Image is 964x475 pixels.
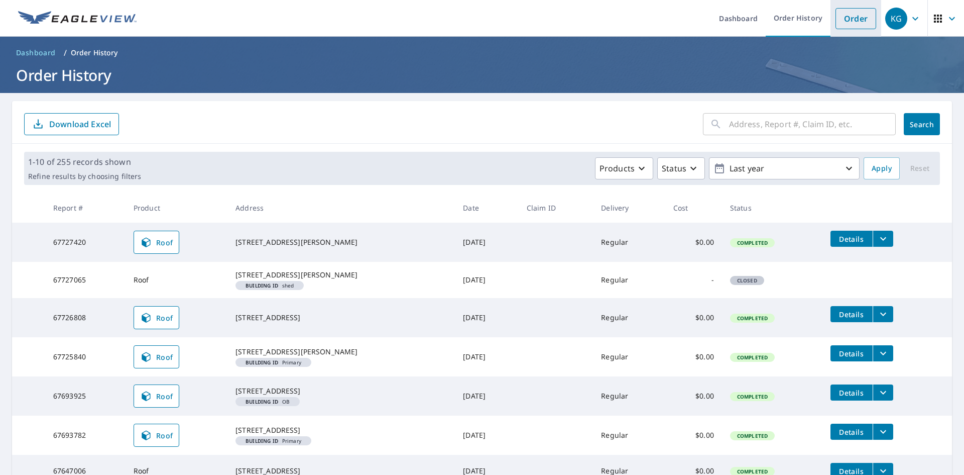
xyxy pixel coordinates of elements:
button: detailsBtn-67693925 [830,385,873,401]
td: 67726808 [45,298,126,337]
button: detailsBtn-67693782 [830,424,873,440]
th: Date [455,193,519,223]
img: EV Logo [18,11,137,26]
button: Last year [709,157,860,179]
span: Apply [872,162,892,175]
td: [DATE] [455,337,519,376]
span: Roof [140,390,173,402]
td: - [665,262,722,298]
div: [STREET_ADDRESS] [235,313,447,323]
button: filesDropdownBtn-67693925 [873,385,893,401]
em: Building ID [246,360,278,365]
td: 67693925 [45,376,126,416]
p: 1-10 of 255 records shown [28,156,141,168]
span: Roof [140,429,173,441]
span: Details [836,234,867,244]
td: [DATE] [455,298,519,337]
button: detailsBtn-67725840 [830,345,873,361]
button: Status [657,157,705,179]
td: [DATE] [455,223,519,262]
button: filesDropdownBtn-67727420 [873,231,893,247]
td: Regular [593,337,665,376]
button: filesDropdownBtn-67725840 [873,345,893,361]
td: Regular [593,376,665,416]
td: $0.00 [665,337,722,376]
td: Regular [593,298,665,337]
a: Roof [134,345,180,368]
h1: Order History [12,65,952,85]
th: Status [722,193,822,223]
td: $0.00 [665,298,722,337]
span: Details [836,310,867,319]
a: Dashboard [12,45,60,61]
button: filesDropdownBtn-67693782 [873,424,893,440]
span: Completed [731,468,774,475]
th: Address [227,193,455,223]
div: [STREET_ADDRESS][PERSON_NAME] [235,347,447,357]
em: Building ID [246,283,278,288]
em: Building ID [246,438,278,443]
td: 67693782 [45,416,126,455]
span: Details [836,388,867,398]
th: Claim ID [519,193,593,223]
td: Regular [593,262,665,298]
td: Regular [593,416,665,455]
p: Status [662,162,686,174]
span: Roof [140,312,173,324]
span: Completed [731,315,774,322]
button: Products [595,157,653,179]
nav: breadcrumb [12,45,952,61]
th: Delivery [593,193,665,223]
span: Completed [731,354,774,361]
div: [STREET_ADDRESS][PERSON_NAME] [235,270,447,280]
span: Details [836,349,867,358]
span: OB [239,399,296,404]
th: Cost [665,193,722,223]
p: Last year [726,160,843,177]
span: Search [912,120,932,129]
span: Primary [239,438,307,443]
td: $0.00 [665,416,722,455]
span: Roof [140,236,173,248]
th: Product [126,193,227,223]
button: Apply [864,157,900,179]
input: Address, Report #, Claim ID, etc. [729,110,896,138]
em: Building ID [246,399,278,404]
button: detailsBtn-67727420 [830,231,873,247]
td: $0.00 [665,223,722,262]
a: Roof [134,385,180,408]
span: Completed [731,432,774,439]
td: $0.00 [665,376,722,416]
span: Dashboard [16,48,56,58]
span: Completed [731,239,774,246]
p: Products [599,162,635,174]
td: [DATE] [455,262,519,298]
td: 67725840 [45,337,126,376]
span: Primary [239,360,307,365]
span: shed [239,283,300,288]
div: [STREET_ADDRESS] [235,425,447,435]
a: Roof [134,306,180,329]
div: [STREET_ADDRESS][PERSON_NAME] [235,237,447,247]
button: Download Excel [24,113,119,135]
td: 67727065 [45,262,126,298]
td: Roof [126,262,227,298]
th: Report # [45,193,126,223]
span: Closed [731,277,763,284]
a: Roof [134,424,180,447]
a: Roof [134,231,180,254]
td: Regular [593,223,665,262]
div: [STREET_ADDRESS] [235,386,447,396]
p: Order History [71,48,118,58]
a: Order [835,8,876,29]
li: / [64,47,67,59]
td: [DATE] [455,376,519,416]
span: Details [836,427,867,437]
span: Roof [140,351,173,363]
span: Completed [731,393,774,400]
button: detailsBtn-67726808 [830,306,873,322]
button: filesDropdownBtn-67726808 [873,306,893,322]
p: Refine results by choosing filters [28,172,141,181]
div: KG [885,8,907,30]
td: 67727420 [45,223,126,262]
